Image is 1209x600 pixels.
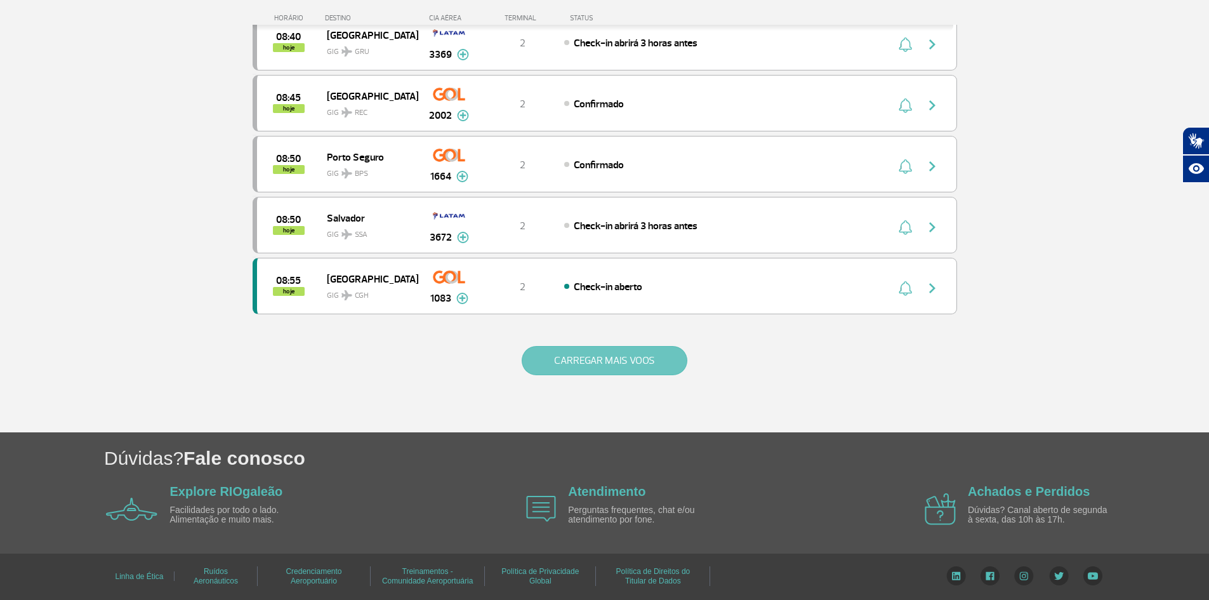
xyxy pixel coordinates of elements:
[574,220,697,232] span: Check-in abrirá 3 horas antes
[355,229,367,241] span: SSA
[355,168,368,180] span: BPS
[273,165,305,174] span: hoje
[430,230,452,245] span: 3672
[286,563,341,590] a: Credenciamento Aeroportuário
[106,498,157,521] img: airplane icon
[327,222,408,241] span: GIG
[520,37,525,50] span: 2
[457,232,469,243] img: mais-info-painel-voo.svg
[574,281,642,293] span: Check-in aberto
[382,563,473,590] a: Treinamentos - Comunidade Aeroportuária
[968,505,1114,525] p: Dúvidas? Canal aberto de segunda à sexta, das 10h às 17h.
[115,568,163,585] a: Linha de Ética
[327,39,408,58] span: GIG
[429,47,452,62] span: 3369
[1182,155,1209,183] button: Abrir recursos assistivos.
[981,566,1000,585] img: Facebook
[183,448,305,469] span: Fale conosco
[341,168,352,178] img: destiny_airplane.svg
[520,281,525,293] span: 2
[104,445,1209,471] h1: Dúvidas?
[1083,566,1102,585] img: YouTube
[1182,127,1209,155] button: Abrir tradutor de língua de sinais.
[457,110,469,121] img: mais-info-painel-voo.svg
[899,159,912,174] img: sino-painel-voo.svg
[481,14,564,22] div: TERMINAL
[341,229,352,239] img: destiny_airplane.svg
[276,276,301,285] span: 2025-09-28 08:55:00
[355,290,369,302] span: CGH
[899,220,912,235] img: sino-painel-voo.svg
[355,107,367,119] span: REC
[925,159,940,174] img: seta-direita-painel-voo.svg
[456,293,468,304] img: mais-info-painel-voo.svg
[327,149,408,165] span: Porto Seguro
[273,43,305,52] span: hoje
[564,14,667,22] div: STATUS
[520,98,525,110] span: 2
[276,93,301,102] span: 2025-09-28 08:45:00
[341,46,352,57] img: destiny_airplane.svg
[355,46,369,58] span: GRU
[899,98,912,113] img: sino-painel-voo.svg
[327,210,408,226] span: Salvador
[526,496,556,522] img: airplane icon
[1049,566,1069,585] img: Twitter
[276,154,301,163] span: 2025-09-28 08:50:00
[327,270,408,287] span: [GEOGRAPHIC_DATA]
[1182,127,1209,183] div: Plugin de acessibilidade da Hand Talk.
[968,484,1090,498] a: Achados e Perdidos
[430,291,451,306] span: 1083
[568,484,645,498] a: Atendimento
[457,49,469,60] img: mais-info-painel-voo.svg
[522,346,687,375] button: CARREGAR MAIS VOOS
[276,32,301,41] span: 2025-09-28 08:40:00
[327,100,408,119] span: GIG
[925,281,940,296] img: seta-direita-painel-voo.svg
[925,37,940,52] img: seta-direita-painel-voo.svg
[568,505,714,525] p: Perguntas frequentes, chat e/ou atendimento por fone.
[616,563,690,590] a: Política de Direitos do Titular de Dados
[273,287,305,296] span: hoje
[170,484,283,498] a: Explore RIOgaleão
[325,14,418,22] div: DESTINO
[946,566,966,585] img: LinkedIn
[899,37,912,52] img: sino-painel-voo.svg
[327,283,408,302] span: GIG
[520,220,525,232] span: 2
[327,88,408,104] span: [GEOGRAPHIC_DATA]
[256,14,326,22] div: HORÁRIO
[327,161,408,180] span: GIG
[273,104,305,113] span: hoje
[925,493,956,525] img: airplane icon
[925,98,940,113] img: seta-direita-painel-voo.svg
[456,171,468,182] img: mais-info-painel-voo.svg
[273,226,305,235] span: hoje
[418,14,481,22] div: CIA AÉREA
[520,159,525,171] span: 2
[194,563,238,590] a: Ruídos Aeronáuticos
[574,159,624,171] span: Confirmado
[341,107,352,117] img: destiny_airplane.svg
[1014,566,1034,585] img: Instagram
[574,37,697,50] span: Check-in abrirá 3 horas antes
[327,27,408,43] span: [GEOGRAPHIC_DATA]
[501,563,579,590] a: Política de Privacidade Global
[276,215,301,224] span: 2025-09-28 08:50:00
[925,220,940,235] img: seta-direita-painel-voo.svg
[574,98,624,110] span: Confirmado
[899,281,912,296] img: sino-painel-voo.svg
[170,505,316,525] p: Facilidades por todo o lado. Alimentação e muito mais.
[429,108,452,123] span: 2002
[341,290,352,300] img: destiny_airplane.svg
[430,169,451,184] span: 1664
